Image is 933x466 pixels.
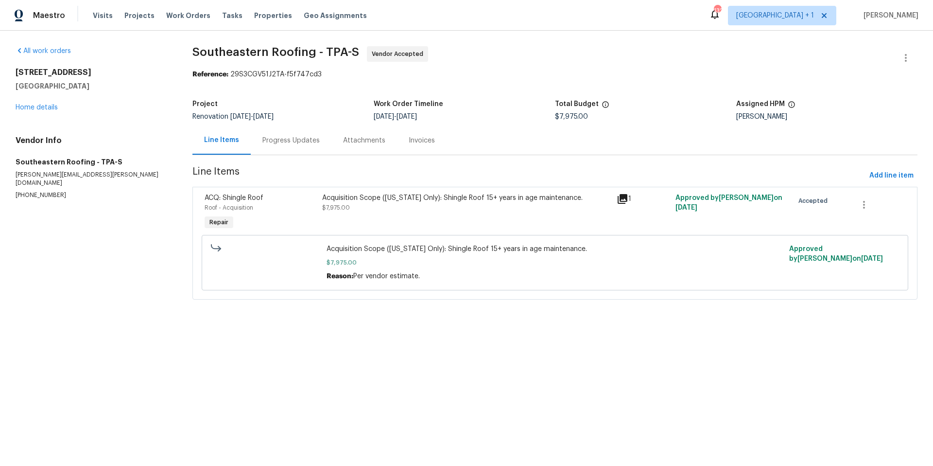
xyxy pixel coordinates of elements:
span: [PERSON_NAME] [860,11,918,20]
b: Reference: [192,71,228,78]
span: The hpm assigned to this work order. [788,101,795,113]
span: Southeastern Roofing - TPA-S [192,46,359,58]
a: Home details [16,104,58,111]
div: Attachments [343,136,385,145]
span: Geo Assignments [304,11,367,20]
div: [PERSON_NAME] [736,113,917,120]
span: Properties [254,11,292,20]
h5: Assigned HPM [736,101,785,108]
h5: Southeastern Roofing - TPA-S [16,157,169,167]
div: 132 [714,6,721,16]
span: Maestro [33,11,65,20]
span: [DATE] [675,204,697,211]
span: $7,975.00 [322,205,350,211]
span: Renovation [192,113,274,120]
span: Per vendor estimate. [353,273,420,280]
span: Add line item [869,170,914,182]
h5: Project [192,101,218,108]
span: Line Items [192,167,865,185]
span: Repair [206,217,232,227]
p: [PERSON_NAME][EMAIL_ADDRESS][PERSON_NAME][DOMAIN_NAME] [16,171,169,187]
span: Visits [93,11,113,20]
div: Invoices [409,136,435,145]
span: ACQ: Shingle Roof [205,195,263,201]
div: Progress Updates [262,136,320,145]
span: [DATE] [374,113,394,120]
span: - [374,113,417,120]
div: Line Items [204,135,239,145]
span: [DATE] [253,113,274,120]
h5: [GEOGRAPHIC_DATA] [16,81,169,91]
a: All work orders [16,48,71,54]
span: Projects [124,11,155,20]
span: Acquisition Scope ([US_STATE] Only): Shingle Roof 15+ years in age maintenance. [327,244,783,254]
span: Work Orders [166,11,210,20]
span: Approved by [PERSON_NAME] on [789,246,883,262]
div: 1 [617,193,670,205]
span: Approved by [PERSON_NAME] on [675,195,782,211]
span: Vendor Accepted [372,49,427,59]
h5: Work Order Timeline [374,101,443,108]
span: Reason: [327,273,353,280]
button: Add line item [865,167,917,185]
span: Tasks [222,12,242,19]
p: [PHONE_NUMBER] [16,191,169,199]
span: $7,975.00 [555,113,588,120]
div: 29S3CGV51J2TA-f5f747cd3 [192,70,917,79]
span: [DATE] [861,255,883,262]
span: Roof - Acquisition [205,205,253,211]
div: Acquisition Scope ([US_STATE] Only): Shingle Roof 15+ years in age maintenance. [322,193,611,203]
h4: Vendor Info [16,136,169,145]
span: [DATE] [397,113,417,120]
span: The total cost of line items that have been proposed by Opendoor. This sum includes line items th... [602,101,609,113]
h5: Total Budget [555,101,599,108]
span: $7,975.00 [327,258,783,268]
span: [DATE] [230,113,251,120]
span: Accepted [798,196,831,206]
span: [GEOGRAPHIC_DATA] + 1 [736,11,814,20]
span: - [230,113,274,120]
h2: [STREET_ADDRESS] [16,68,169,77]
